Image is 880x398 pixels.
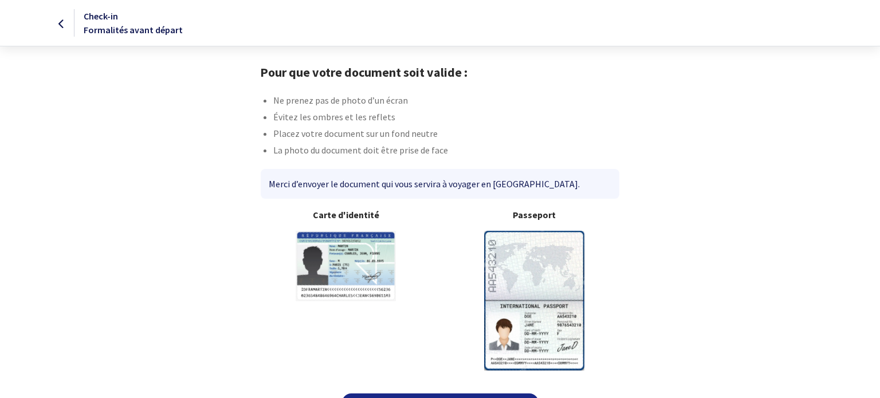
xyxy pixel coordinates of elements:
[261,208,431,222] b: Carte d'identité
[84,10,183,36] span: Check-in Formalités avant départ
[273,110,619,127] li: Évitez les ombres et les reflets
[296,231,396,301] img: illuCNI.svg
[273,127,619,143] li: Placez votre document sur un fond neutre
[273,93,619,110] li: Ne prenez pas de photo d’un écran
[260,65,619,80] h1: Pour que votre document soit valide :
[484,231,584,370] img: illuPasseport.svg
[261,169,619,199] div: Merci d’envoyer le document qui vous servira à voyager en [GEOGRAPHIC_DATA].
[449,208,619,222] b: Passeport
[273,143,619,160] li: La photo du document doit être prise de face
